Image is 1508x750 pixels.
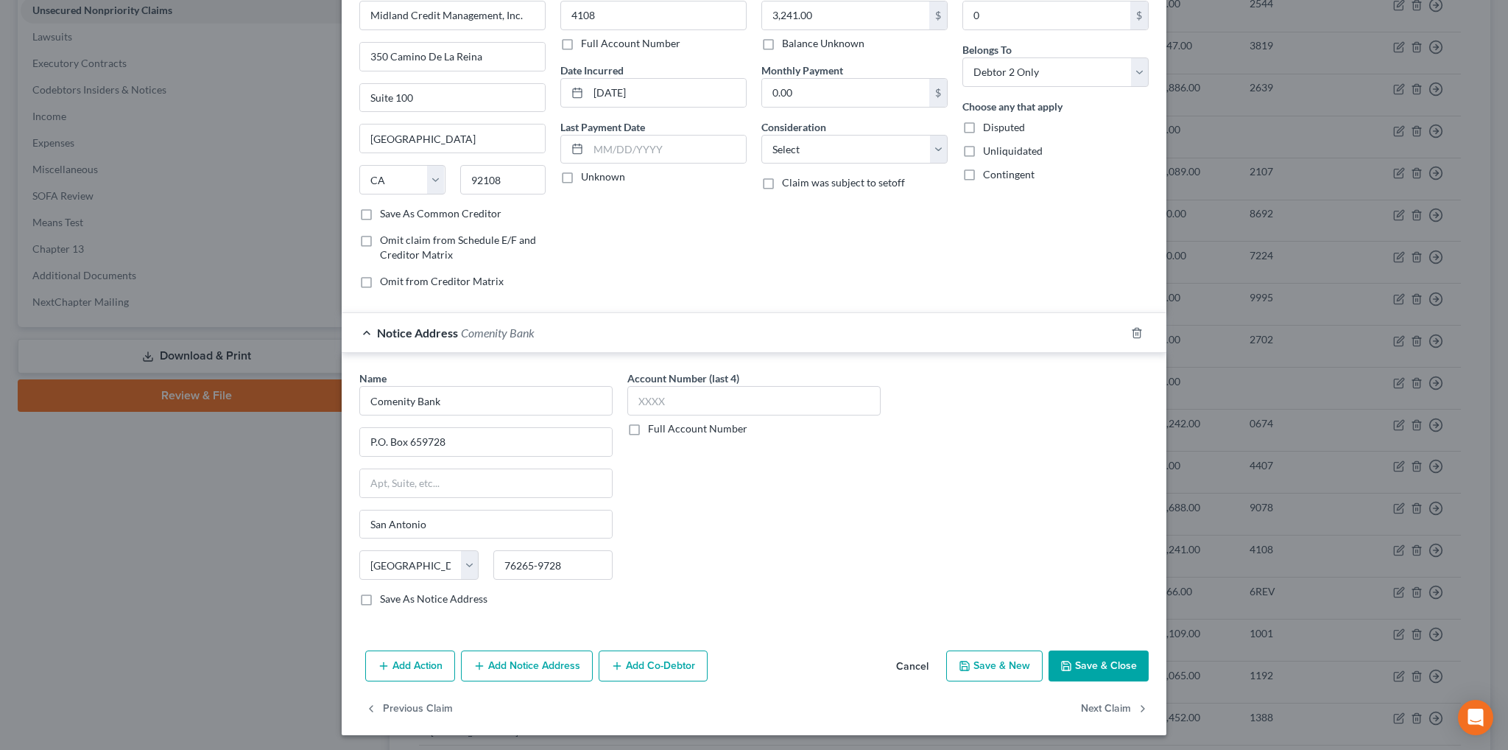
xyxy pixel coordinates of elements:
[493,550,613,580] input: Enter zip..
[1081,693,1149,724] button: Next Claim
[460,165,546,194] input: Enter zip...
[360,43,545,71] input: Enter address...
[929,79,947,107] div: $
[627,386,881,416] input: XXXX
[588,136,746,164] input: MM/DD/YYYY
[360,84,545,112] input: Apt, Suite, etc...
[782,176,905,189] span: Claim was subject to setoff
[962,99,1063,114] label: Choose any that apply
[377,326,458,340] span: Notice Address
[983,168,1035,181] span: Contingent
[359,386,613,416] input: Search by name...
[963,1,1130,29] input: 0.00
[1458,700,1493,735] div: Open Intercom Messenger
[761,63,843,78] label: Monthly Payment
[1049,651,1149,681] button: Save & Close
[380,206,501,221] label: Save As Common Creditor
[946,651,1043,681] button: Save & New
[588,79,746,107] input: MM/DD/YYYY
[884,652,940,681] button: Cancel
[581,36,680,51] label: Full Account Number
[560,63,624,78] label: Date Incurred
[360,511,612,539] input: Enter city...
[360,428,612,456] input: Enter address...
[461,326,535,340] span: Comenity Bank
[962,43,1012,56] span: Belongs To
[461,651,593,681] button: Add Notice Address
[380,275,504,287] span: Omit from Creditor Matrix
[365,651,455,681] button: Add Action
[929,1,947,29] div: $
[648,421,747,436] label: Full Account Number
[365,693,453,724] button: Previous Claim
[599,651,708,681] button: Add Co-Debtor
[627,371,739,386] label: Account Number (last 4)
[762,1,929,29] input: 0.00
[360,469,612,497] input: Apt, Suite, etc...
[581,169,625,184] label: Unknown
[983,121,1025,133] span: Disputed
[983,144,1043,157] span: Unliquidated
[1130,1,1148,29] div: $
[380,234,536,261] span: Omit claim from Schedule E/F and Creditor Matrix
[359,1,546,30] input: Search creditor by name...
[360,125,545,153] input: Enter city...
[560,1,747,30] input: XXXX
[380,592,487,606] label: Save As Notice Address
[782,36,864,51] label: Balance Unknown
[359,372,387,385] span: Name
[762,79,929,107] input: 0.00
[560,119,645,135] label: Last Payment Date
[761,119,826,135] label: Consideration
